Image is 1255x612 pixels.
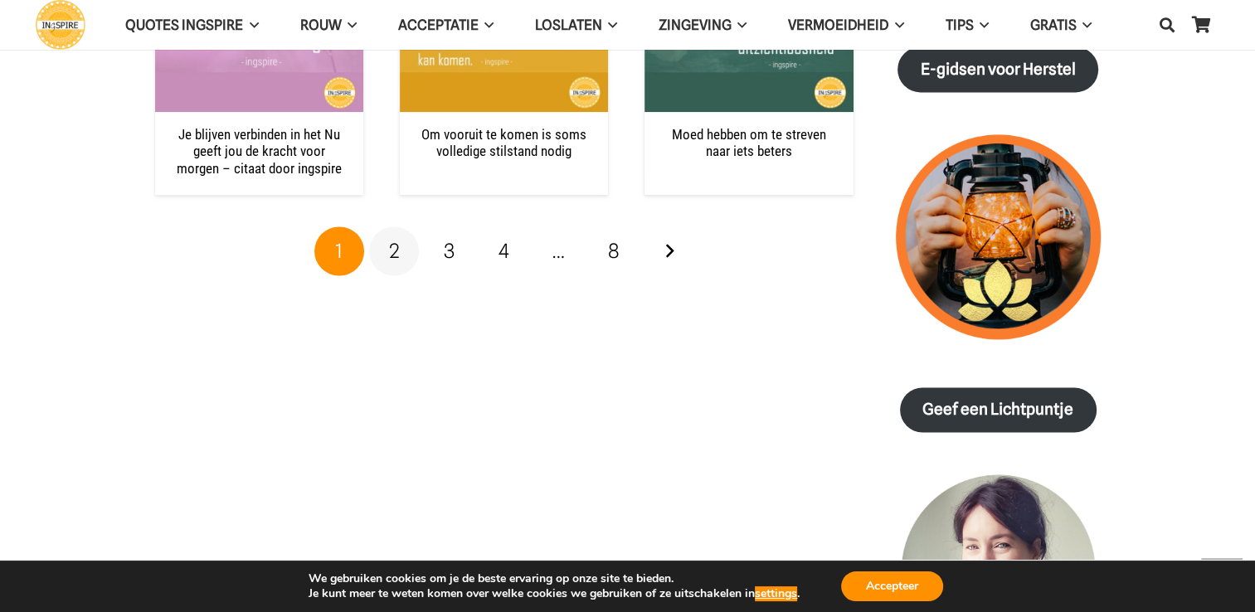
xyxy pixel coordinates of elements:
[279,4,377,46] a: ROUWROUW Menu
[900,387,1097,433] a: Geef een Lichtpuntje
[788,17,888,33] span: VERMOEIDHEID
[243,4,258,46] span: QUOTES INGSPIRE Menu
[896,134,1101,339] img: lichtpuntjes voor in donkere tijden
[309,586,800,601] p: Je kunt meer te weten komen over welke cookies we gebruiken of ze uitschakelen in .
[755,586,797,601] button: settings
[767,4,924,46] a: VERMOEIDHEIDVERMOEIDHEID Menu
[425,226,474,276] a: Pagina 3
[1201,558,1243,600] a: Terug naar top
[841,571,943,601] button: Accepteer
[398,17,479,33] span: Acceptatie
[125,17,243,33] span: QUOTES INGSPIRE
[1030,17,1077,33] span: GRATIS
[534,226,584,276] span: …
[922,400,1073,419] strong: Geef een Lichtpuntje
[1009,4,1112,46] a: GRATISGRATIS Menu
[377,4,514,46] a: AcceptatieAcceptatie Menu
[335,239,343,263] span: 1
[897,46,1098,92] a: E-gidsen voor Herstel
[299,17,341,33] span: ROUW
[421,126,586,159] a: Om vooruit te komen is soms volledige stilstand nodig
[659,17,732,33] span: Zingeving
[105,4,279,46] a: QUOTES INGSPIREQUOTES INGSPIRE Menu
[369,226,419,276] a: Pagina 2
[177,126,342,177] a: Je blijven verbinden in het Nu geeft jou de kracht voor morgen – citaat door ingspire
[535,17,602,33] span: Loslaten
[589,226,639,276] a: Pagina 8
[608,239,620,263] span: 8
[924,4,1009,46] a: TIPSTIPS Menu
[921,60,1076,79] strong: E-gidsen voor Herstel
[973,4,988,46] span: TIPS Menu
[314,226,364,276] span: Pagina 1
[499,239,509,263] span: 4
[309,571,800,586] p: We gebruiken cookies om je de beste ervaring op onze site te bieden.
[672,126,826,159] a: Moed hebben om te streven naar iets beters
[479,4,494,46] span: Acceptatie Menu
[602,4,617,46] span: Loslaten Menu
[1150,4,1184,46] a: Zoeken
[514,4,638,46] a: LoslatenLoslaten Menu
[341,4,356,46] span: ROUW Menu
[1077,4,1092,46] span: GRATIS Menu
[732,4,747,46] span: Zingeving Menu
[389,239,400,263] span: 2
[444,239,455,263] span: 3
[638,4,767,46] a: ZingevingZingeving Menu
[945,17,973,33] span: TIPS
[888,4,903,46] span: VERMOEIDHEID Menu
[479,226,529,276] a: Pagina 4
